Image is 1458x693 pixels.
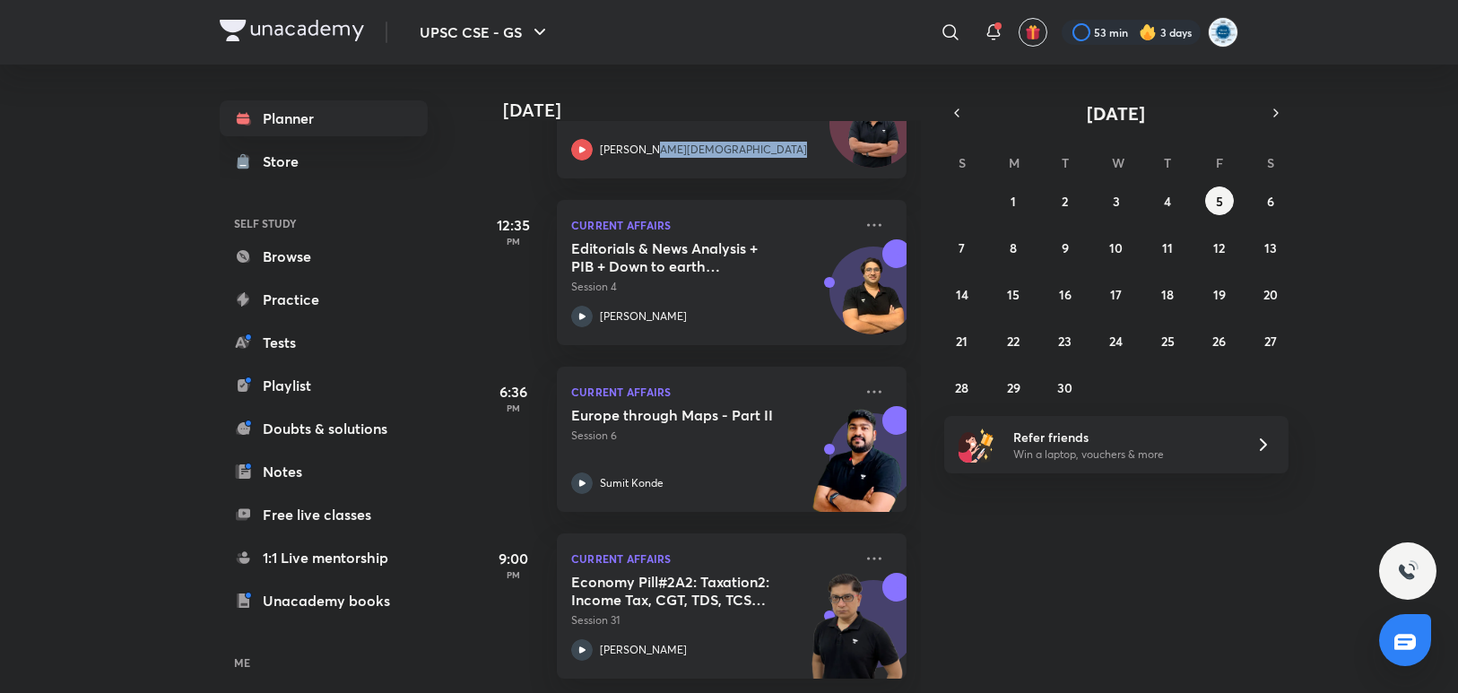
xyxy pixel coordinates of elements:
[1062,154,1069,171] abbr: Tuesday
[1205,326,1234,355] button: September 26, 2025
[1162,239,1173,256] abbr: September 11, 2025
[1109,333,1123,350] abbr: September 24, 2025
[1013,428,1234,446] h6: Refer friends
[1264,333,1277,350] abbr: September 27, 2025
[1112,154,1124,171] abbr: Wednesday
[1213,286,1226,303] abbr: September 19, 2025
[478,548,550,569] h5: 9:00
[220,583,428,619] a: Unacademy books
[571,573,794,609] h5: Economy Pill#2A2: Taxation2: Income Tax, CGT, TDS, TCS etc
[1216,193,1223,210] abbr: September 5, 2025
[1057,379,1072,396] abbr: September 30, 2025
[1007,286,1020,303] abbr: September 15, 2025
[1205,280,1234,308] button: September 19, 2025
[220,282,428,317] a: Practice
[571,279,853,295] p: Session 4
[478,381,550,403] h5: 6:36
[1153,280,1182,308] button: September 18, 2025
[1051,233,1080,262] button: September 9, 2025
[220,454,428,489] a: Notes
[1267,193,1274,210] abbr: September 6, 2025
[220,100,428,136] a: Planner
[571,381,853,403] p: Current Affairs
[948,280,976,308] button: September 14, 2025
[1011,193,1016,210] abbr: September 1, 2025
[1010,239,1017,256] abbr: September 8, 2025
[808,406,907,530] img: unacademy
[220,238,428,274] a: Browse
[600,142,807,158] p: [PERSON_NAME][DEMOGRAPHIC_DATA]
[600,308,687,325] p: [PERSON_NAME]
[1397,560,1419,582] img: ttu
[220,368,428,403] a: Playlist
[1164,193,1171,210] abbr: September 4, 2025
[571,612,853,628] p: Session 31
[1205,186,1234,215] button: September 5, 2025
[1062,239,1069,256] abbr: September 9, 2025
[600,475,664,491] p: Sumit Konde
[1153,233,1182,262] button: September 11, 2025
[1013,446,1234,463] p: Win a laptop, vouchers & more
[999,373,1028,402] button: September 29, 2025
[571,239,794,275] h5: Editorials & News Analysis + PIB + Down to earth (September ) - L4
[948,326,976,355] button: September 21, 2025
[220,540,428,576] a: 1:1 Live mentorship
[1102,280,1131,308] button: September 17, 2025
[1263,286,1278,303] abbr: September 20, 2025
[220,497,428,533] a: Free live classes
[220,20,364,46] a: Company Logo
[999,233,1028,262] button: September 8, 2025
[600,642,687,658] p: [PERSON_NAME]
[409,14,561,50] button: UPSC CSE - GS
[1110,286,1122,303] abbr: September 17, 2025
[1019,18,1047,47] button: avatar
[1059,286,1072,303] abbr: September 16, 2025
[478,214,550,236] h5: 12:35
[1051,186,1080,215] button: September 2, 2025
[959,154,966,171] abbr: Sunday
[1109,239,1123,256] abbr: September 10, 2025
[999,280,1028,308] button: September 15, 2025
[1153,186,1182,215] button: September 4, 2025
[571,428,853,444] p: Session 6
[830,90,916,176] img: Avatar
[956,286,968,303] abbr: September 14, 2025
[1256,233,1285,262] button: September 13, 2025
[571,214,853,236] p: Current Affairs
[1161,286,1174,303] abbr: September 18, 2025
[1205,233,1234,262] button: September 12, 2025
[478,236,550,247] p: PM
[220,208,428,238] h6: SELF STUDY
[1213,239,1225,256] abbr: September 12, 2025
[1102,233,1131,262] button: September 10, 2025
[955,379,968,396] abbr: September 28, 2025
[220,143,428,179] a: Store
[1208,17,1238,48] img: supriya Clinical research
[1164,154,1171,171] abbr: Thursday
[956,333,968,350] abbr: September 21, 2025
[948,373,976,402] button: September 28, 2025
[263,151,309,172] div: Store
[503,100,924,121] h4: [DATE]
[1009,154,1020,171] abbr: Monday
[220,325,428,360] a: Tests
[1113,193,1120,210] abbr: September 3, 2025
[830,256,916,342] img: Avatar
[220,411,428,446] a: Doubts & solutions
[999,186,1028,215] button: September 1, 2025
[1051,280,1080,308] button: September 16, 2025
[959,427,994,463] img: referral
[1025,24,1041,40] img: avatar
[1058,333,1072,350] abbr: September 23, 2025
[1212,333,1226,350] abbr: September 26, 2025
[999,326,1028,355] button: September 22, 2025
[1139,23,1157,41] img: streak
[1256,280,1285,308] button: September 20, 2025
[1161,333,1175,350] abbr: September 25, 2025
[478,569,550,580] p: PM
[1102,326,1131,355] button: September 24, 2025
[1051,373,1080,402] button: September 30, 2025
[948,233,976,262] button: September 7, 2025
[1264,239,1277,256] abbr: September 13, 2025
[1007,333,1020,350] abbr: September 22, 2025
